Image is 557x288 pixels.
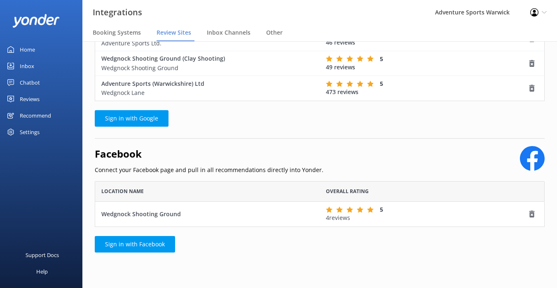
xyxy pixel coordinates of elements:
[95,110,169,127] a: Sign in with Google
[380,55,383,63] span: 5
[101,187,144,195] span: Location Name
[101,64,314,73] p: Wedgnock Shooting Ground
[95,236,175,253] a: Sign in with Facebook
[95,146,323,162] h2: Facebook
[326,80,528,97] div: 473 reviews
[36,263,48,280] div: Help
[326,55,528,72] div: 49 reviews
[326,205,528,222] div: 4 reviews
[95,202,545,227] div: grid
[12,14,60,28] img: yonder-white-logo.png
[20,74,40,91] div: Chatbot
[20,107,51,124] div: Recommend
[101,88,314,97] p: Wedgnock Lane
[101,79,314,98] div: Adventure Sports (Warwickshire) Ltd
[95,202,545,227] div: row
[101,210,314,219] div: Wedgnock Shooting Ground
[95,26,545,101] div: grid
[20,124,40,140] div: Settings
[93,28,141,37] span: Booking Systems
[326,187,369,195] span: Overall Rating
[26,247,59,263] div: Support Docs
[157,28,191,37] span: Review Sites
[101,39,314,48] p: Adventure Sports Ltd.
[93,6,142,19] h3: Integrations
[380,80,383,87] span: 5
[95,165,323,175] p: Connect your Facebook page and pull in all recommendations directly into Yonder.
[20,91,40,107] div: Reviews
[380,205,383,213] span: 5
[101,54,314,73] div: Wedgnock Shooting Ground (Clay Shooting)
[20,58,34,74] div: Inbox
[20,41,35,58] div: Home
[207,28,250,37] span: Inbox Channels
[266,28,283,37] span: Other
